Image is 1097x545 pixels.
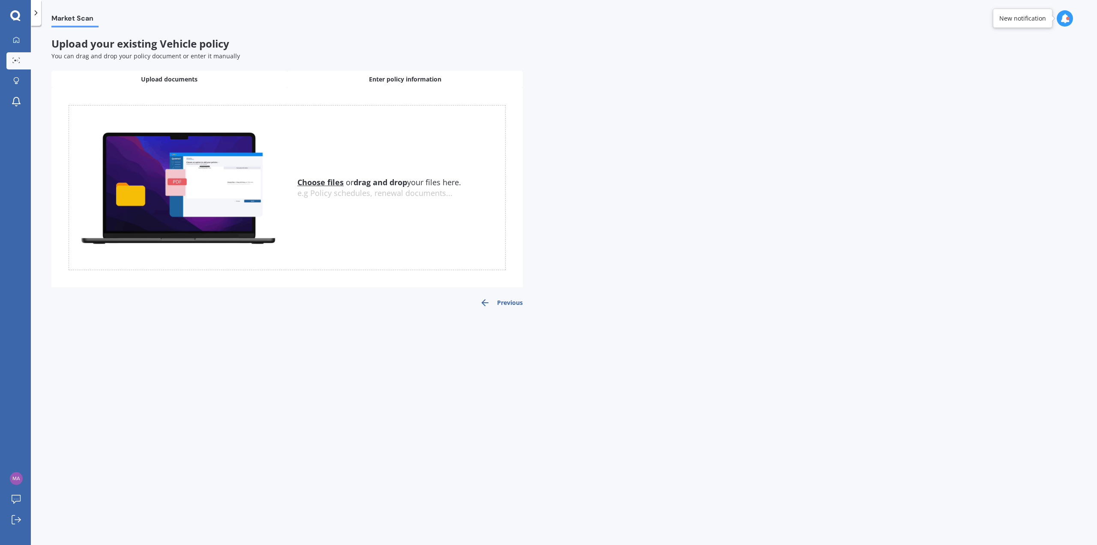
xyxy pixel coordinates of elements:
img: upload.de96410c8ce839c3fdd5.gif [69,127,287,248]
span: You can drag and drop your policy document or enter it manually [51,52,240,60]
span: Upload your existing Vehicle policy [51,36,229,51]
img: ce672c799aa917512453b5c6f769bb07 [10,472,23,485]
div: e.g Policy schedules, renewal documents... [297,189,505,198]
b: drag and drop [354,177,407,187]
span: Enter policy information [369,75,441,84]
button: Previous [480,298,523,308]
span: Market Scan [51,14,99,26]
span: or your files here. [297,177,461,187]
u: Choose files [297,177,344,187]
span: Upload documents [141,75,198,84]
div: New notification [999,14,1046,23]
